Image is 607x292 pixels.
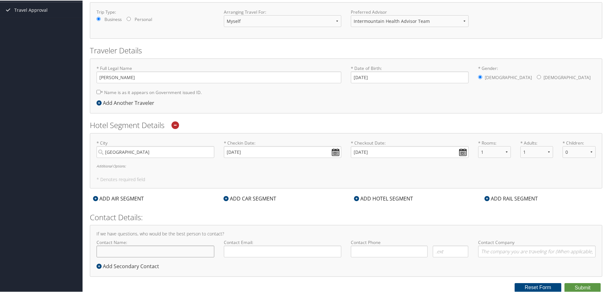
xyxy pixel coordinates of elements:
[97,164,596,167] h6: Additional Options:
[478,65,596,84] label: * Gender:
[14,2,48,17] span: Travel Approval
[351,71,469,83] input: * Date of Birth:
[351,239,469,245] label: Contact Phone
[481,194,541,202] div: ADD RAIL SEGMENT
[224,245,342,257] input: Contact Email:
[485,71,532,83] label: [DEMOGRAPHIC_DATA]
[224,139,342,157] label: * Checkin Date:
[351,146,469,157] input: * Checkout Date:
[97,177,596,181] h5: * Denotes required field
[563,139,595,146] label: * Children:
[97,86,202,98] label: * Name is as it appears on Government issued ID.
[135,16,152,22] label: Personal
[224,8,342,15] label: Arranging Travel For:
[97,8,214,15] label: Trip Type:
[97,65,341,83] label: * Full Legal Name
[90,211,602,222] h2: Contact Details:
[351,194,416,202] div: ADD HOTEL SEGMENT
[90,194,147,202] div: ADD AIR SEGMENT
[224,146,342,157] input: * Checkin Date:
[90,119,602,130] h2: Hotel Segment Details
[478,139,511,146] label: * Rooms:
[351,139,469,157] label: * Checkout Date:
[564,282,601,292] button: Submit
[97,71,341,83] input: * Full Legal Name
[478,74,482,78] input: * Gender:[DEMOGRAPHIC_DATA][DEMOGRAPHIC_DATA]
[544,71,590,83] label: [DEMOGRAPHIC_DATA]
[224,239,342,257] label: Contact Email:
[97,239,214,257] label: Contact Name:
[433,245,469,257] input: .ext
[478,239,596,257] label: Contact Company
[97,139,214,157] label: * City
[520,139,553,146] label: * Adults:
[351,65,469,83] label: * Date of Birth:
[97,89,101,93] input: * Name is as it appears on Government issued ID.
[97,98,157,106] div: Add Another Traveler
[478,245,596,257] input: Contact Company
[97,245,214,257] input: Contact Name:
[515,282,562,291] button: Reset Form
[537,74,541,78] input: * Gender:[DEMOGRAPHIC_DATA][DEMOGRAPHIC_DATA]
[97,231,596,235] h4: If we have questions, who would be the best person to contact?
[351,8,469,15] label: Preferred Advisor
[97,262,162,269] div: Add Secondary Contact
[90,44,602,55] h2: Traveler Details
[220,194,279,202] div: ADD CAR SEGMENT
[104,16,122,22] label: Business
